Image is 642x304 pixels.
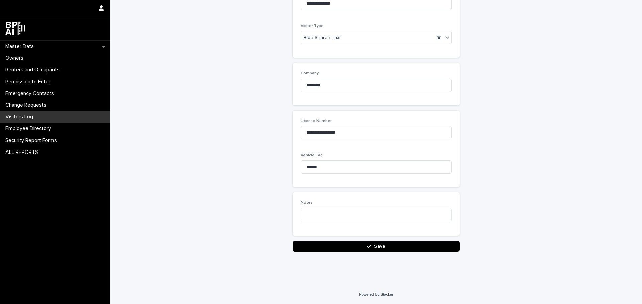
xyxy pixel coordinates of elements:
span: Visitor Type [301,24,324,28]
a: Powered By Stacker [359,292,393,296]
p: Master Data [3,43,39,50]
p: Permission to Enter [3,79,56,85]
span: Notes [301,201,313,205]
span: Save [374,244,385,249]
p: ALL REPORTS [3,149,43,156]
p: Owners [3,55,29,61]
p: Security Report Forms [3,137,62,144]
p: Change Requests [3,102,52,108]
button: Save [293,241,460,252]
span: License Number [301,119,332,123]
span: Ride Share / Taxi [304,34,340,41]
span: Vehicle Tag [301,153,323,157]
p: Renters and Occupants [3,67,65,73]
p: Emergency Contacts [3,90,60,97]
p: Visitors Log [3,114,38,120]
img: dwgmcNfxSF6WIOOXiGgu [5,22,25,35]
span: Company [301,71,319,75]
p: Employee Directory [3,125,57,132]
